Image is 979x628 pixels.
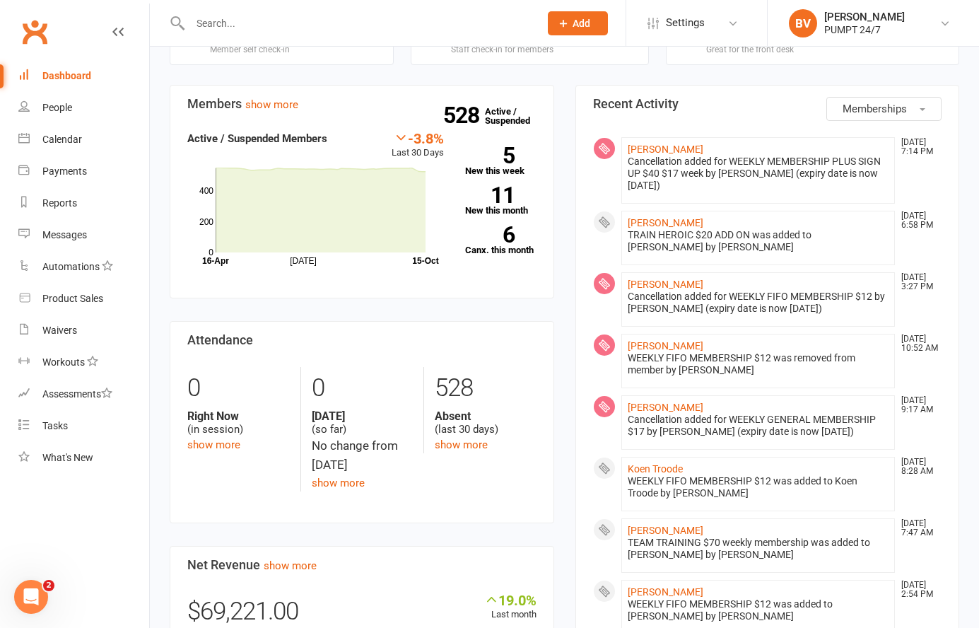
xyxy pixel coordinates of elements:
div: -3.8% [392,130,444,146]
time: [DATE] 6:58 PM [894,211,941,230]
time: [DATE] 7:47 AM [894,519,941,537]
time: [DATE] 2:54 PM [894,581,941,599]
a: Koen Troode [628,463,683,475]
a: Waivers [18,315,149,347]
a: Calendar [18,124,149,156]
strong: [DATE] [312,409,414,423]
a: 6Canx. this month [465,226,537,255]
a: [PERSON_NAME] [628,586,703,598]
div: PUMPT 24/7 [824,23,905,36]
div: Messages [42,229,87,240]
strong: Right Now [187,409,290,423]
div: People [42,102,72,113]
button: Memberships [826,97,942,121]
div: WEEKLY FIFO MEMBERSHIP $12 was added to [PERSON_NAME] by [PERSON_NAME] [628,598,889,622]
div: (last 30 days) [435,409,537,436]
div: 19.0% [484,592,537,607]
a: Payments [18,156,149,187]
time: [DATE] 3:27 PM [894,273,941,291]
h3: Members [187,97,537,111]
strong: 11 [465,185,515,206]
a: 528Active / Suspended [485,96,547,136]
time: [DATE] 8:28 AM [894,458,941,476]
time: [DATE] 7:14 PM [894,138,941,156]
a: show more [264,559,317,572]
div: TEAM TRAINING $70 weekly membership was added to [PERSON_NAME] by [PERSON_NAME] [628,537,889,561]
span: Settings [666,7,705,39]
div: Assessments [42,388,112,400]
div: Reports [42,197,77,209]
div: Calendar [42,134,82,145]
div: (in session) [187,409,290,436]
div: Last month [484,592,537,622]
div: Payments [42,165,87,177]
a: [PERSON_NAME] [628,402,703,413]
a: Product Sales [18,283,149,315]
div: Member self check-in [210,45,298,54]
strong: 6 [465,224,515,245]
div: (so far) [312,409,414,436]
a: show more [312,477,365,489]
strong: 5 [465,145,515,166]
div: 0 [312,367,414,409]
div: What's New [42,452,93,463]
div: TRAIN HEROIC $20 ADD ON was added to [PERSON_NAME] by [PERSON_NAME] [628,229,889,253]
a: show more [187,438,240,451]
div: Automations [42,261,100,272]
a: Automations [18,251,149,283]
div: Great for the front desk [706,45,863,54]
button: Add [548,11,608,35]
a: show more [245,98,298,111]
a: [PERSON_NAME] [628,217,703,228]
a: 11New this month [465,187,537,215]
a: Assessments [18,378,149,410]
div: 0 [187,367,290,409]
div: Workouts [42,356,85,368]
h3: Attendance [187,333,537,347]
a: What's New [18,442,149,474]
a: [PERSON_NAME] [628,144,703,155]
h3: Net Revenue [187,558,537,572]
a: [PERSON_NAME] [628,340,703,351]
div: Waivers [42,325,77,336]
div: Staff check-in for members [451,45,553,54]
a: Dashboard [18,60,149,92]
div: BV [789,9,817,37]
a: Clubworx [17,14,52,50]
span: Add [573,18,590,29]
div: Last 30 Days [392,130,444,161]
a: [PERSON_NAME] [628,279,703,290]
div: Cancellation added for WEEKLY MEMBERSHIP PLUS SIGN UP $40 $17 week by [PERSON_NAME] (expiry date ... [628,156,889,192]
a: Tasks [18,410,149,442]
time: [DATE] 9:17 AM [894,396,941,414]
a: 5New this week [465,147,537,175]
a: [PERSON_NAME] [628,525,703,536]
input: Search... [186,13,529,33]
span: Memberships [843,103,907,115]
div: 528 [435,367,537,409]
div: Cancellation added for WEEKLY FIFO MEMBERSHIP $12 by [PERSON_NAME] (expiry date is now [DATE]) [628,291,889,315]
div: WEEKLY FIFO MEMBERSHIP $12 was added to Koen Troode by [PERSON_NAME] [628,475,889,499]
span: 2 [43,580,54,591]
time: [DATE] 10:52 AM [894,335,941,353]
div: [PERSON_NAME] [824,11,905,23]
strong: 528 [443,105,485,126]
a: Workouts [18,347,149,378]
div: Cancellation added for WEEKLY GENERAL MEMBERSHIP $17 by [PERSON_NAME] (expiry date is now [DATE]) [628,414,889,438]
div: No change from [DATE] [312,436,414,475]
div: Tasks [42,420,68,431]
h3: Recent Activity [593,97,942,111]
iframe: Intercom live chat [14,580,48,614]
a: Reports [18,187,149,219]
div: Dashboard [42,70,91,81]
div: Product Sales [42,293,103,304]
div: WEEKLY FIFO MEMBERSHIP $12 was removed from member by [PERSON_NAME] [628,352,889,376]
a: show more [435,438,488,451]
strong: Absent [435,409,537,423]
strong: Active / Suspended Members [187,132,327,145]
a: Messages [18,219,149,251]
a: People [18,92,149,124]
